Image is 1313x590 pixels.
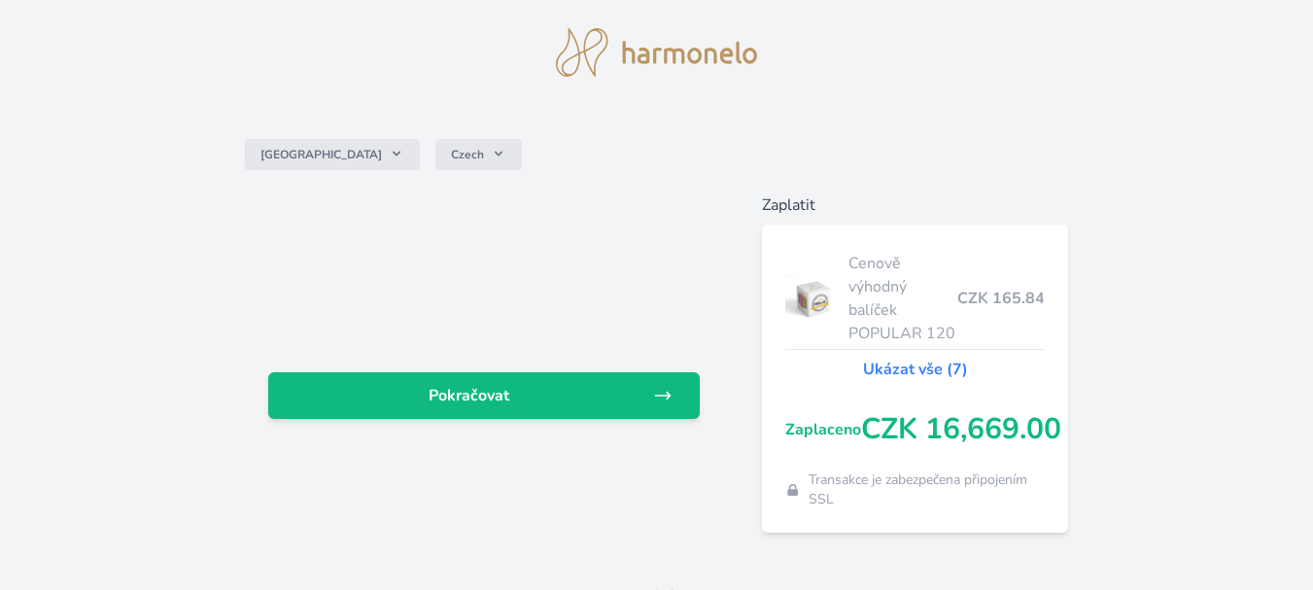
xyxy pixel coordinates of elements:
span: Pokračovat [284,384,653,407]
a: Ukázat vše (7) [863,358,968,381]
img: logo.svg [556,28,758,77]
span: CZK 165.84 [957,287,1045,310]
span: Transakce je zabezpečena připojením SSL [809,470,1046,509]
span: CZK 16,669.00 [861,412,1061,447]
span: Czech [451,147,484,162]
span: Zaplaceno [785,418,861,441]
img: popular.jpg [785,274,841,323]
h6: Zaplatit [762,193,1068,217]
span: [GEOGRAPHIC_DATA] [260,147,382,162]
span: Cenově výhodný balíček POPULAR 120 [848,252,957,345]
button: Czech [435,139,522,170]
a: Pokračovat [268,372,700,419]
button: [GEOGRAPHIC_DATA] [245,139,420,170]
